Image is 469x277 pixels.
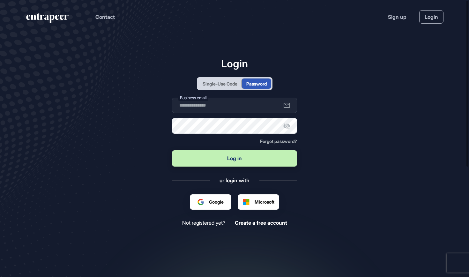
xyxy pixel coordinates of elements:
[172,150,297,167] button: Log in
[182,220,225,226] span: Not registered yet?
[235,220,287,226] a: Create a free account
[172,57,297,70] h1: Login
[95,13,115,21] button: Contact
[203,80,237,87] div: Single-Use Code
[260,139,297,144] a: Forgot password?
[255,198,274,205] span: Microsoft
[246,80,267,87] div: Password
[178,94,208,101] label: Business email
[388,13,406,21] a: Sign up
[419,10,443,24] a: Login
[220,177,249,184] div: or login with
[26,13,69,26] a: entrapeer-logo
